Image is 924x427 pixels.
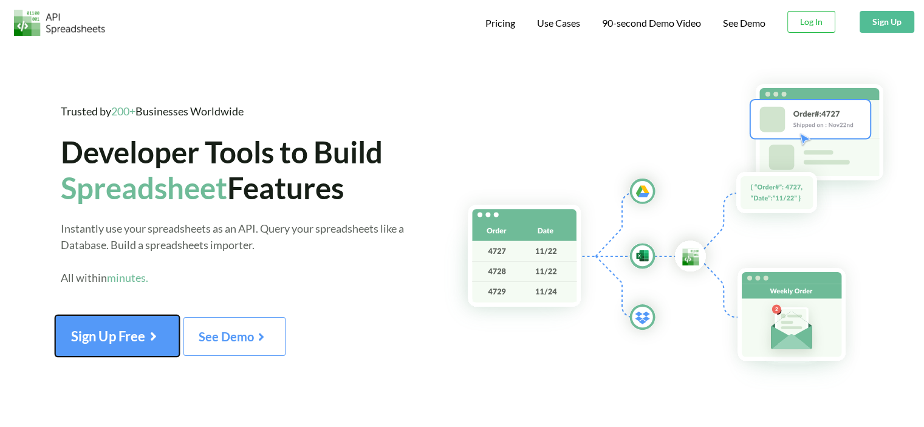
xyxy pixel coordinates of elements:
[183,333,286,344] a: See Demo
[723,17,765,30] a: See Demo
[71,328,163,344] span: Sign Up Free
[183,317,286,356] button: See Demo
[14,10,105,36] img: Logo.png
[61,104,244,118] span: Trusted by Businesses Worldwide
[61,169,227,205] span: Spreadsheet
[107,271,148,284] span: minutes.
[443,67,924,391] img: Hero Spreadsheet Flow
[61,222,404,284] span: Instantly use your spreadsheets as an API. Query your spreadsheets like a Database. Build a sprea...
[199,329,270,344] span: See Demo
[111,104,135,118] span: 200+
[860,11,914,33] button: Sign Up
[787,11,835,33] button: Log In
[61,134,383,205] span: Developer Tools to Build Features
[485,17,515,29] span: Pricing
[537,17,580,29] span: Use Cases
[55,315,180,357] button: Sign Up Free
[602,18,701,28] span: 90-second Demo Video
